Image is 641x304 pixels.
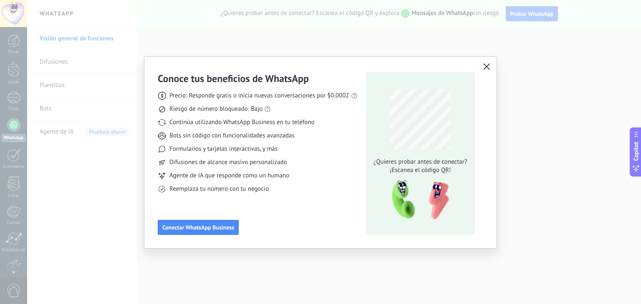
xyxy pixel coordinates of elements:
span: Precio: Responde gratis o inicia nuevas conversaciones por $0.0002 [169,92,349,100]
span: Continúa utilizando WhatsApp Business en tu teléfono [169,118,314,127]
span: Bots sin código con funcionalidades avanzadas [169,132,295,140]
span: ¡Escanea el código QR! [371,166,469,174]
span: Agente de IA que responde como un humano [169,172,289,180]
button: Conectar WhatsApp Business [158,220,239,235]
span: Reemplaza tu número con tu negocio [169,185,269,193]
span: Riesgo de número bloqueado: Bajo [169,105,262,113]
span: ¿Quieres probar antes de conectar? [371,158,469,166]
img: qr-pic-1x.png [385,178,451,222]
span: Formularios y tarjetas interactivas, y más [169,145,278,153]
h3: Conoce tus beneficios de WhatsApp [158,72,309,85]
span: Conectar WhatsApp Business [162,224,234,230]
span: Difusiones de alcance masivo personalizado [169,158,287,167]
span: Copilot [632,142,640,161]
